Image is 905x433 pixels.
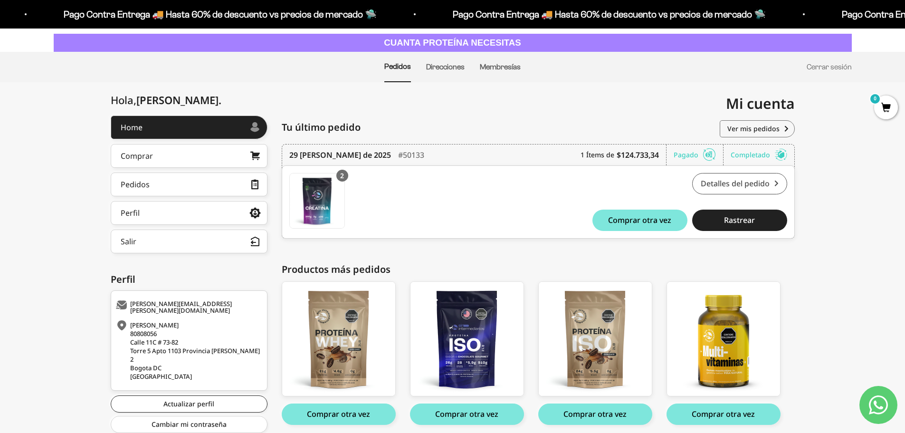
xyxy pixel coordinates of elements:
[410,282,524,396] img: iso_chocolate_2LB_FRONT_large.png
[121,181,150,188] div: Pedidos
[398,144,424,165] div: #50133
[111,272,267,287] div: Perfil
[111,144,267,168] a: Comprar
[282,404,396,425] button: Comprar otra vez
[731,144,787,165] div: Completado
[289,149,391,161] time: 29 [PERSON_NAME] de 2025
[116,321,260,381] div: [PERSON_NAME] 80808056 Calle 11C # 73-82 Torre 5 Apto 1103 Provincia [PERSON_NAME] 2 Bogota DC [G...
[219,93,221,107] span: .
[121,124,143,131] div: Home
[807,63,852,71] a: Cerrar sesión
[282,281,396,396] a: Proteína Whey -Café - Café / 2 libras (910g)
[282,282,395,396] img: whey_cafe_2lb_large.png
[64,7,377,22] p: Pago Contra Entrega 🚚 Hasta 60% de descuento vs precios de mercado 🛸
[111,94,221,106] div: Hola,
[480,63,521,71] a: Membresías
[692,210,787,231] button: Rastrear
[720,120,795,137] a: Ver mis pedidos
[674,144,724,165] div: Pagado
[617,149,659,161] b: $124.733,34
[384,38,521,48] strong: CUANTA PROTEÍNA NECESITAS
[592,210,687,231] button: Comprar otra vez
[538,281,652,396] a: Proteína Aislada ISO - Café - Café / 2 libras (910g)
[111,115,267,139] a: Home
[667,282,780,396] img: multivitamina_1_large.png
[136,93,221,107] span: [PERSON_NAME]
[667,281,781,396] a: Gomas con Multivitamínicos y Minerales
[608,216,671,224] span: Comprar otra vez
[874,103,898,114] a: 0
[538,404,652,425] button: Comprar otra vez
[410,404,524,425] button: Comprar otra vez
[289,173,345,229] a: Creatina Monohidrato
[111,395,267,413] a: Actualizar perfil
[581,144,667,165] div: 1 Ítems de
[116,300,260,314] div: [PERSON_NAME][EMAIL_ADDRESS][PERSON_NAME][DOMAIN_NAME]
[384,62,411,70] a: Pedidos
[121,209,140,217] div: Perfil
[453,7,766,22] p: Pago Contra Entrega 🚚 Hasta 60% de descuento vs precios de mercado 🛸
[111,230,267,253] button: Salir
[111,201,267,225] a: Perfil
[426,63,465,71] a: Direcciones
[724,216,755,224] span: Rastrear
[282,120,361,135] span: Tu último pedido
[539,282,652,396] img: iso_cafe_2lb_large.png
[111,173,267,196] a: Pedidos
[121,238,136,245] div: Salir
[336,170,348,182] div: 2
[869,93,881,105] mark: 0
[410,281,524,396] a: Proteína Aislada ISO - Chocolate - Chocolate / 2 libras (910g)
[290,173,344,228] img: Translation missing: es.Creatina Monohidrato
[692,173,787,194] a: Detalles del pedido
[282,262,795,277] div: Productos más pedidos
[111,416,267,433] a: Cambiar mi contraseña
[667,404,781,425] button: Comprar otra vez
[726,94,795,113] span: Mi cuenta
[54,34,852,52] a: CUANTA PROTEÍNA NECESITAS
[121,152,153,160] div: Comprar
